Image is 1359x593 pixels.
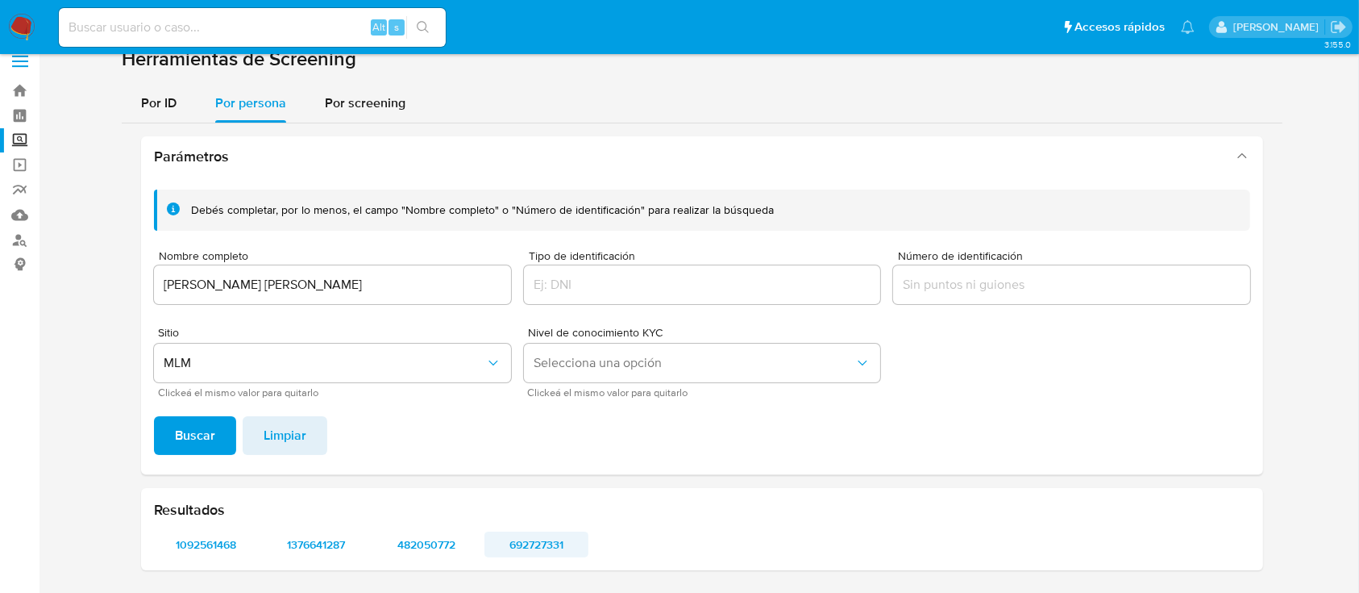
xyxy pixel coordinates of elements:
span: s [394,19,399,35]
p: alan.cervantesmartinez@mercadolibre.com.mx [1233,19,1324,35]
a: Salir [1330,19,1347,35]
span: Accesos rápidos [1074,19,1165,35]
button: search-icon [406,16,439,39]
input: Buscar usuario o caso... [59,17,446,38]
span: 3.155.0 [1324,38,1351,51]
span: Alt [372,19,385,35]
a: Notificaciones [1181,20,1195,34]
